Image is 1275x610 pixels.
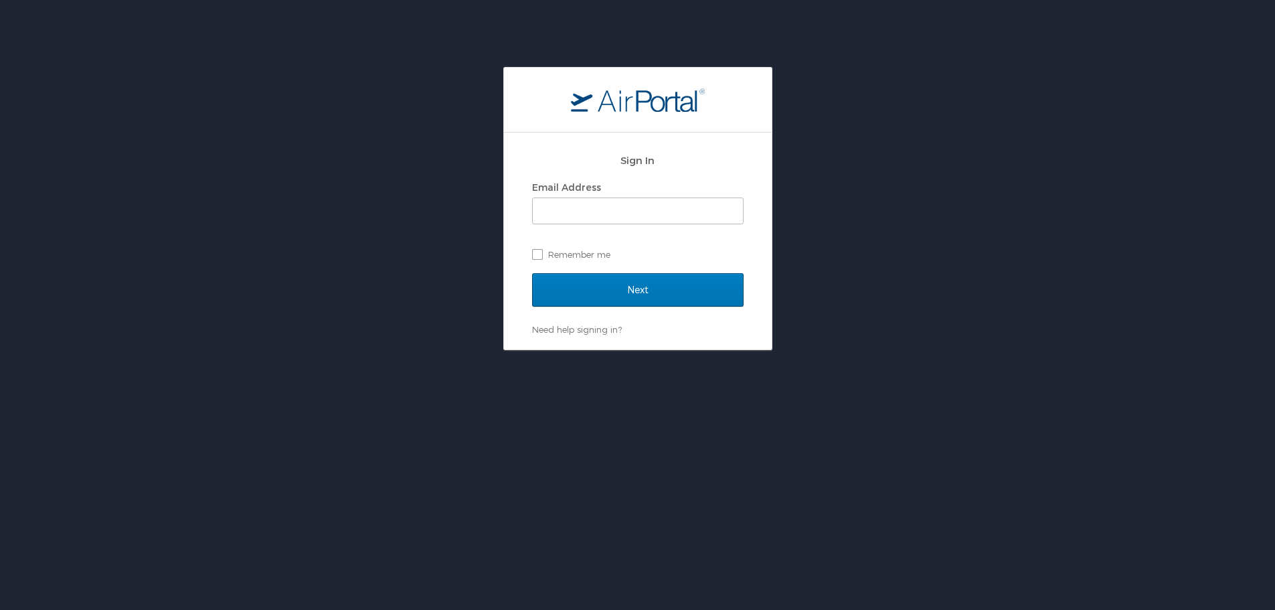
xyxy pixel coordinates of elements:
a: Need help signing in? [532,324,622,335]
img: logo [571,88,705,112]
h2: Sign In [532,153,744,168]
input: Next [532,273,744,307]
label: Email Address [532,181,601,193]
label: Remember me [532,244,744,264]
